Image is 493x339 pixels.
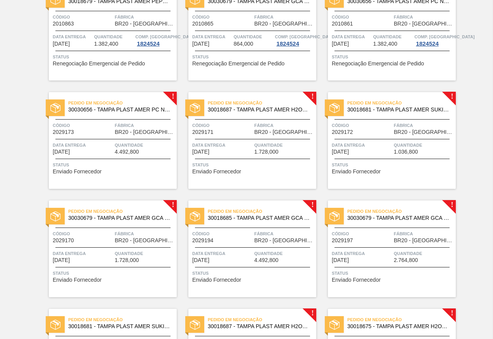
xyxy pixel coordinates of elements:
[53,141,113,149] span: Data entrega
[135,33,195,41] span: Comp. Carga
[53,122,113,129] span: Código
[208,107,310,113] span: 30018687 - TAMPA PLAST AMER H2OH LIMAO S/LINER
[332,149,349,155] span: 02/10/2025
[115,257,139,263] span: 1.728,000
[115,149,139,155] span: 4.492,800
[68,207,177,215] span: Pedido em Negociação
[115,122,175,129] span: Fábrica
[115,250,175,257] span: Quantidade
[50,103,60,113] img: status
[208,99,316,107] span: Pedido em Negociação
[192,161,314,169] span: Status
[347,316,456,324] span: Pedido em Negociação
[373,33,413,41] span: Quantidade
[192,61,284,67] span: Renegociação Emergencial de Pedido
[135,41,161,47] div: 1824524
[208,324,310,329] span: 30018687 - TAMPA PLAST AMER H2OH LIMAO S/LINER
[254,141,314,149] span: Quantidade
[192,269,314,277] span: Status
[332,269,454,277] span: Status
[53,161,175,169] span: Status
[50,320,60,330] img: status
[254,122,314,129] span: Fábrica
[192,277,241,283] span: Enviado Fornecedor
[234,41,253,47] span: 864,000
[208,207,316,215] span: Pedido em Negociação
[190,103,200,113] img: status
[192,53,314,61] span: Status
[53,13,113,21] span: Código
[68,316,177,324] span: Pedido em Negociação
[254,250,314,257] span: Quantidade
[115,141,175,149] span: Quantidade
[37,200,177,297] a: !statusPedido em Negociação30030679 - TAMPA PLAST AMER GCA ZERO NIV24Código2029170FábricaBR20 - [...
[394,250,454,257] span: Quantidade
[115,238,175,243] span: BR20 - Sapucaia
[332,33,371,41] span: Data entrega
[115,129,175,135] span: BR20 - Sapucaia
[53,269,175,277] span: Status
[254,230,314,238] span: Fábrica
[332,122,392,129] span: Código
[192,250,252,257] span: Data entrega
[332,257,349,263] span: 15/10/2025
[394,230,454,238] span: Fábrica
[192,33,232,41] span: Data entrega
[53,238,74,243] span: 2029170
[234,33,273,41] span: Quantidade
[53,61,145,67] span: Renegociação Emergencial de Pedido
[192,169,241,175] span: Enviado Fornecedor
[135,33,175,47] a: Comp. [GEOGRAPHIC_DATA]1824524
[332,250,392,257] span: Data entrega
[192,21,214,27] span: 2010865
[332,161,454,169] span: Status
[53,230,113,238] span: Código
[347,207,456,215] span: Pedido em Negociação
[394,238,454,243] span: BR20 - Sapucaia
[373,41,397,47] span: 1.382,400
[347,99,456,107] span: Pedido em Negociação
[68,215,171,221] span: 30030679 - TAMPA PLAST AMER GCA ZERO NIV24
[332,277,381,283] span: Enviado Fornecedor
[37,92,177,189] a: !statusPedido em Negociação30030656 - TAMPA PLAST AMER PC NIV24Código2029173FábricaBR20 - [GEOGRA...
[394,149,418,155] span: 1.036,800
[275,33,335,41] span: Comp. Carga
[394,257,418,263] span: 2.764,800
[254,129,314,135] span: BR20 - Sapucaia
[192,41,209,47] span: 30/09/2025
[414,33,454,47] a: Comp. [GEOGRAPHIC_DATA]1824524
[208,215,310,221] span: 30018685 - TAMPA PLAST AMER GCA S/LINER
[394,129,454,135] span: BR20 - Sapucaia
[332,141,392,149] span: Data entrega
[275,41,300,47] div: 1824524
[53,149,70,155] span: 30/09/2025
[347,107,450,113] span: 30018681 - TAMPA PLAST AMER SUKITA S/LINER
[332,53,454,61] span: Status
[177,200,316,297] a: !statusPedido em Negociação30018685 - TAMPA PLAST AMER GCA S/LINERCódigo2029194FábricaBR20 - [GEO...
[275,33,314,47] a: Comp. [GEOGRAPHIC_DATA]1824524
[394,13,454,21] span: Fábrica
[50,211,60,221] img: status
[347,324,450,329] span: 30018675 - TAMPA PLAST AMER H2OH LIMONETO S/LINER
[254,238,314,243] span: BR20 - Sapucaia
[177,92,316,189] a: !statusPedido em Negociação30018687 - TAMPA PLAST AMER H2OH LIMAO S/LINERCódigo2029171FábricaBR20...
[394,21,454,27] span: BR20 - Sapucaia
[192,129,214,135] span: 2029171
[332,238,353,243] span: 2029197
[332,230,392,238] span: Código
[192,141,252,149] span: Data entrega
[394,141,454,149] span: Quantidade
[68,99,177,107] span: Pedido em Negociação
[332,169,381,175] span: Enviado Fornecedor
[394,122,454,129] span: Fábrica
[332,129,353,135] span: 2029172
[53,129,74,135] span: 2029173
[208,316,316,324] span: Pedido em Negociação
[53,53,175,61] span: Status
[53,33,92,41] span: Data entrega
[414,41,440,47] div: 1824524
[192,230,252,238] span: Código
[332,21,353,27] span: 2010861
[53,250,113,257] span: Data entrega
[254,257,278,263] span: 4.492,800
